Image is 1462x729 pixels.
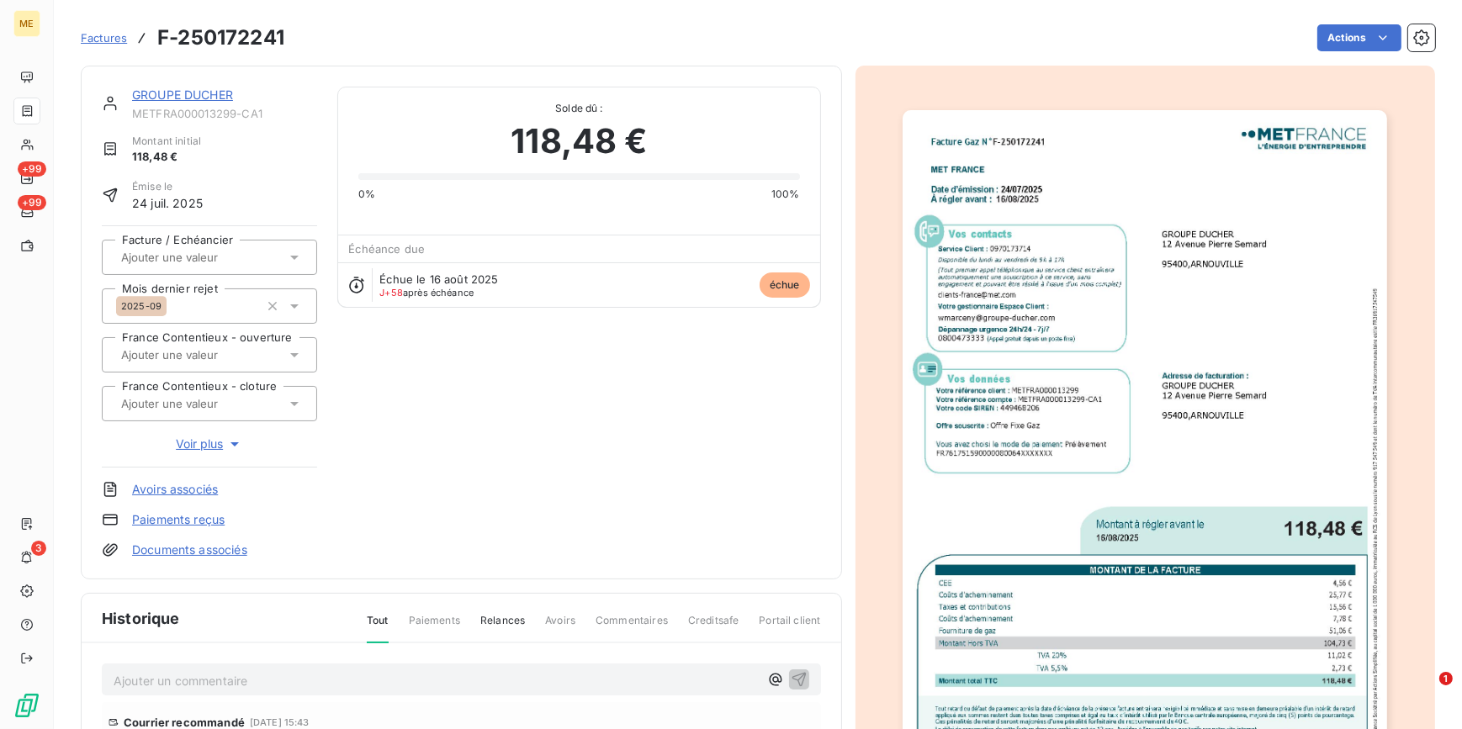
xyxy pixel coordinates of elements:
span: Échue le 16 août 2025 [379,272,498,286]
span: 100% [771,187,800,202]
span: 0% [358,187,375,202]
span: Portail client [759,613,820,642]
a: Paiements reçus [132,511,225,528]
iframe: Intercom live chat [1405,672,1445,712]
span: Émise le [132,179,203,194]
input: Ajouter une valeur [119,347,289,362]
a: Avoirs associés [132,481,218,498]
span: Relances [480,613,525,642]
div: ME [13,10,40,37]
a: Factures [81,29,127,46]
button: Voir plus [102,435,317,453]
span: Avoirs [545,613,575,642]
span: Échéance due [348,242,425,256]
span: Voir plus [176,436,243,452]
span: Paiements [409,613,460,642]
span: 2025-09 [121,301,162,311]
span: +99 [18,161,46,177]
span: après échéance [379,288,474,298]
span: Courrier recommandé [124,716,245,729]
h3: F-250172241 [157,23,284,53]
img: Logo LeanPay [13,692,40,719]
span: 24 juil. 2025 [132,194,203,212]
span: 1 [1439,672,1453,685]
span: Historique [102,607,180,630]
button: Actions [1317,24,1401,51]
span: échue [760,272,810,298]
span: Creditsafe [688,613,739,642]
span: 3 [31,541,46,556]
span: 118,48 € [511,116,647,166]
span: Commentaires [596,613,668,642]
span: Solde dû : [358,101,799,116]
span: METFRA000013299-CA1 [132,107,317,120]
a: Documents associés [132,541,247,558]
a: GROUPE DUCHER [132,87,233,102]
span: Tout [367,613,389,643]
span: 118,48 € [132,149,201,166]
span: Montant initial [132,134,201,149]
span: +99 [18,195,46,210]
span: Factures [81,31,127,45]
span: J+58 [379,287,403,298]
span: [DATE] 15:43 [250,717,310,727]
input: Ajouter une valeur [119,250,289,265]
input: Ajouter une valeur [119,396,289,411]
